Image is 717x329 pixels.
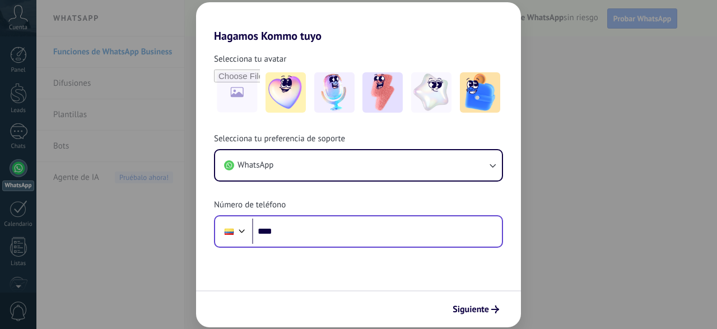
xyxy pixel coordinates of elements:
button: Siguiente [448,300,504,319]
img: -1.jpeg [266,72,306,113]
span: Siguiente [453,305,489,313]
img: -3.jpeg [362,72,403,113]
span: WhatsApp [238,160,273,171]
h2: Hagamos Kommo tuyo [196,2,521,43]
span: Selecciona tu preferencia de soporte [214,133,345,145]
img: -2.jpeg [314,72,355,113]
span: Número de teléfono [214,200,286,211]
img: -4.jpeg [411,72,451,113]
img: -5.jpeg [460,72,500,113]
span: Selecciona tu avatar [214,54,286,65]
div: Ecuador: + 593 [218,220,240,243]
button: WhatsApp [215,150,502,180]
